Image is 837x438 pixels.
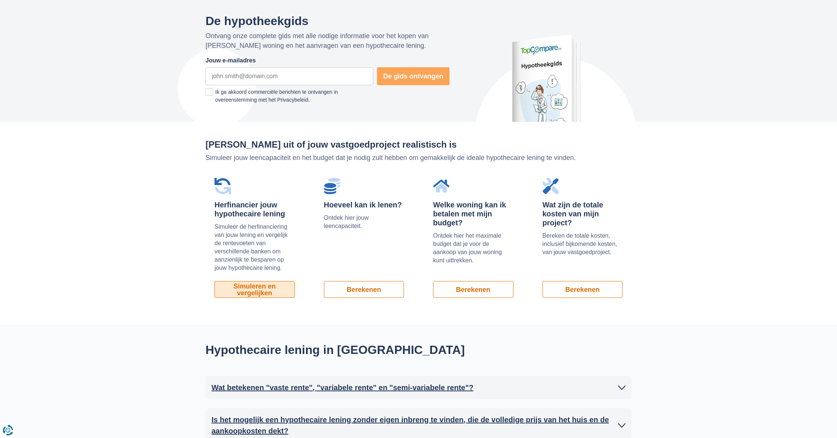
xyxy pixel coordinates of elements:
[214,223,295,272] p: Simuleer de herfinanciering van jouw lening en vergelijk de rentevoeten van verschillende banken ...
[543,281,623,298] a: Berekenen
[206,140,631,149] h2: [PERSON_NAME] uit of jouw vastgoedproject realistisch is
[433,200,513,227] div: Welke woning kan ik betalen met mijn budget?
[206,153,631,163] p: Simuleer jouw leencapaciteit en het budget dat je nodig zult hebben om gemakkelijk de ideale hypo...
[211,414,618,437] h2: Is het mogelijk een hypothecaire lening zonder eigen inbreng te vinden, die de volledige prijs va...
[211,382,626,393] a: Wat betekenen "vaste rente", "variabele rente" en "semi-variabele rente"?
[433,178,450,194] img: Welke woning kan ik betalen met mijn budget?
[543,232,623,256] p: Bereken de totale kosten, inclusief bijkomende kosten, van jouw vastgoedproject.
[206,67,373,85] input: john.smith@domain.com
[206,56,256,65] label: Jouw e-mailadres
[214,200,295,218] div: Herfinancier jouw hypothecaire lening
[214,178,231,194] img: Herfinancier jouw hypothecaire lening
[206,15,450,28] h2: De hypotheekgids
[211,382,473,393] h2: Wat betekenen "vaste rente", "variabele rente" en "semi-variabele rente"?
[206,343,486,357] h2: Hypothecaire lening in [GEOGRAPHIC_DATA]
[433,232,513,265] p: Ontdek hier het maximale budget dat je voor de aankoop van jouw woning kunt uittrekken.
[206,88,373,104] label: Ik ga akkoord commerciële berichten te ontvangen in overeenstemming met het Privacybeleid.
[324,200,404,209] div: Hoeveel kan ik lenen?
[377,67,449,85] button: De gids ontvangen
[324,214,404,230] p: Ontdek hier jouw leencapaciteit.
[324,178,340,194] img: Hoeveel kan ik lenen?
[214,281,295,298] a: Simuleren en vergelijken
[543,200,623,227] div: Wat zijn de totale kosten van mijn project?
[433,281,513,298] a: Berekenen
[324,281,404,298] a: Berekenen
[206,31,450,50] p: Ontvang onze complete gids met alle nodige informatie voor het kopen van [PERSON_NAME] woning en ...
[211,414,626,437] a: Is het mogelijk een hypothecaire lening zonder eigen inbreng te vinden, die de volledige prijs va...
[505,30,587,122] img: De hypotheekgids
[543,178,559,194] img: Wat zijn de totale kosten van mijn project?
